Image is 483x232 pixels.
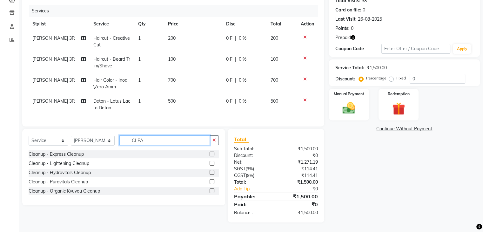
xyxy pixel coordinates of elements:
[271,98,278,104] span: 500
[138,56,141,62] span: 1
[138,77,141,83] span: 1
[32,77,75,83] span: [PERSON_NAME] 3R
[226,56,232,63] span: 0 F
[226,77,232,84] span: 0 F
[239,77,246,84] span: 0 %
[90,17,134,31] th: Service
[29,17,90,31] th: Stylist
[335,25,350,32] div: Points:
[388,91,410,97] label: Redemption
[222,17,267,31] th: Disc
[363,7,365,13] div: 0
[93,56,130,69] span: Haircut - Beard Trim/Shave
[271,77,278,83] span: 700
[453,44,471,54] button: Apply
[247,173,253,178] span: 9%
[234,173,246,178] span: CGST
[29,151,84,158] div: Cleanup - Express Cleanup
[335,76,355,82] div: Discount:
[168,77,176,83] span: 700
[32,98,75,104] span: [PERSON_NAME] 3R
[239,56,246,63] span: 0 %
[138,98,141,104] span: 1
[367,65,387,71] div: ₹1,500.00
[396,75,406,81] label: Fixed
[388,101,409,117] img: _gift.svg
[29,160,89,167] div: Cleanup - Lightening Cleanup
[229,193,276,200] div: Payable:
[276,159,323,166] div: ₹1,271.19
[134,17,164,31] th: Qty
[276,152,323,159] div: ₹0
[168,98,176,104] span: 500
[235,77,236,84] span: |
[381,44,451,54] input: Enter Offer / Coupon Code
[226,35,232,42] span: 0 F
[239,35,246,42] span: 0 %
[234,166,245,172] span: SGST
[32,56,75,62] span: [PERSON_NAME] 3R
[29,188,100,194] div: Cleanup - Organic Kyuyou Cleanup
[119,135,210,145] input: Search or Scan
[330,126,479,132] a: Continue Without Payment
[164,17,222,31] th: Price
[168,56,176,62] span: 100
[297,17,318,31] th: Action
[29,5,323,17] div: Services
[138,35,141,41] span: 1
[335,7,361,13] div: Card on file:
[29,169,91,176] div: Cleanup - Hydravitals Cleanup
[271,35,278,41] span: 200
[93,35,130,48] span: Haircut - Creative Cut
[276,201,323,208] div: ₹0
[247,166,253,171] span: 9%
[276,179,323,186] div: ₹1,500.00
[276,209,323,216] div: ₹1,500.00
[226,98,232,105] span: 0 F
[235,56,236,63] span: |
[29,179,88,185] div: Cleanup - Puravitals Cleanup
[229,179,276,186] div: Total:
[229,159,276,166] div: Net:
[168,35,176,41] span: 200
[351,25,353,32] div: 0
[284,186,322,192] div: ₹0
[32,35,75,41] span: [PERSON_NAME] 3R
[229,166,276,172] div: ( )
[271,56,278,62] span: 100
[229,146,276,152] div: Sub Total:
[239,98,246,105] span: 0 %
[229,201,276,208] div: Paid:
[235,35,236,42] span: |
[335,65,364,71] div: Service Total:
[235,98,236,105] span: |
[334,91,364,97] label: Manual Payment
[358,16,382,23] div: 26-08-2025
[339,101,359,115] img: _cash.svg
[276,172,323,179] div: ₹114.41
[335,34,351,41] span: Prepaid
[276,193,323,200] div: ₹1,500.00
[335,16,357,23] div: Last Visit:
[229,186,284,192] a: Add Tip
[93,77,127,90] span: Hair Color - Inoa \Zero Amm
[366,75,386,81] label: Percentage
[276,166,323,172] div: ₹114.41
[276,146,323,152] div: ₹1,500.00
[335,45,381,52] div: Coupon Code
[229,209,276,216] div: Balance :
[267,17,297,31] th: Total
[229,152,276,159] div: Discount:
[93,98,130,111] span: Detan - Lotus Lacto Detan
[234,136,249,143] span: Total
[229,172,276,179] div: ( )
